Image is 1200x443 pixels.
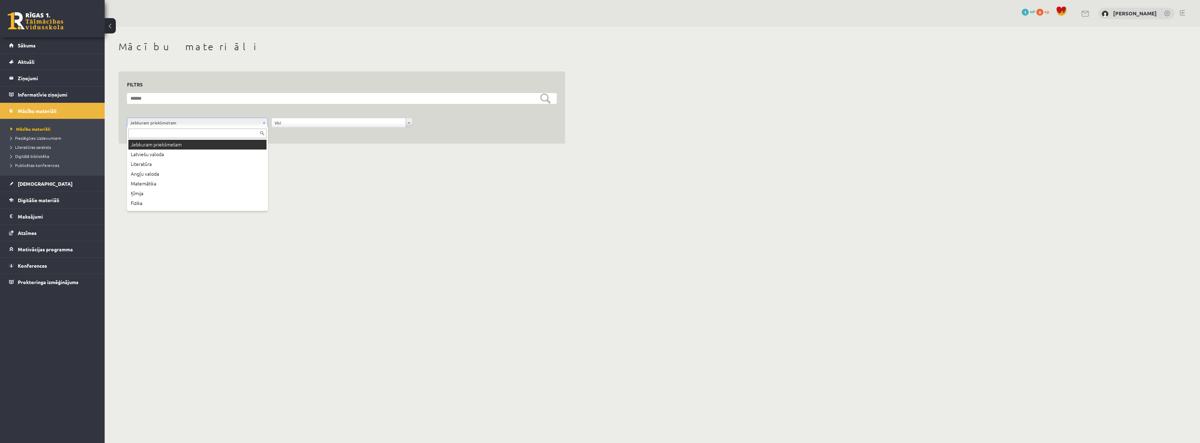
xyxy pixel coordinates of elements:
[128,189,267,198] div: Ķīmija
[128,198,267,208] div: Fizika
[128,179,267,189] div: Matemātika
[128,159,267,169] div: Literatūra
[128,169,267,179] div: Angļu valoda
[128,140,267,150] div: Jebkuram priekšmetam
[128,150,267,159] div: Latviešu valoda
[128,208,267,218] div: Ģeogrāfija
